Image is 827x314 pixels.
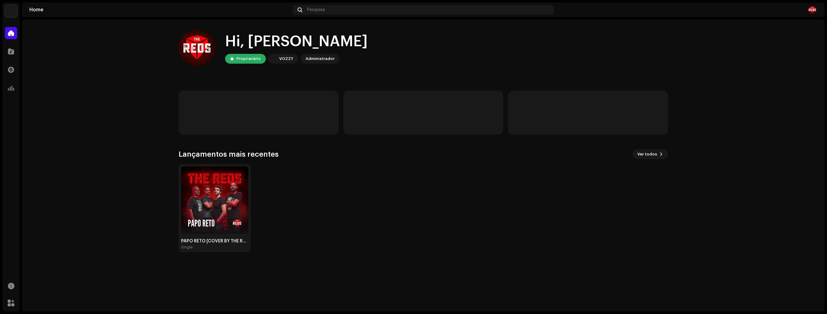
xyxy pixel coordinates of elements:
div: Proprietário [236,55,261,62]
div: VOZZY [279,55,293,62]
img: 9acea5f7-b8d0-4455-ac29-c00d35efbeca [807,5,817,15]
div: Administrador [306,55,335,62]
div: Home [29,7,290,12]
div: Single [181,245,193,250]
div: PAPO RETO [COVER BY THE REDS] [181,239,248,244]
img: 00fb097b-0645-420b-b3f9-d8bdec4f2c36 [181,166,248,234]
div: Hi, [PERSON_NAME] [225,32,368,51]
span: Ver todos [637,148,657,160]
button: Ver todos [632,149,668,159]
span: Pesquisa [307,7,325,12]
img: 9acea5f7-b8d0-4455-ac29-c00d35efbeca [179,29,215,66]
h3: Lançamentos mais recentes [179,149,279,159]
img: 1cf725b2-75a2-44e7-8fdf-5f1256b3d403 [269,55,277,62]
img: 1cf725b2-75a2-44e7-8fdf-5f1256b3d403 [5,5,17,17]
